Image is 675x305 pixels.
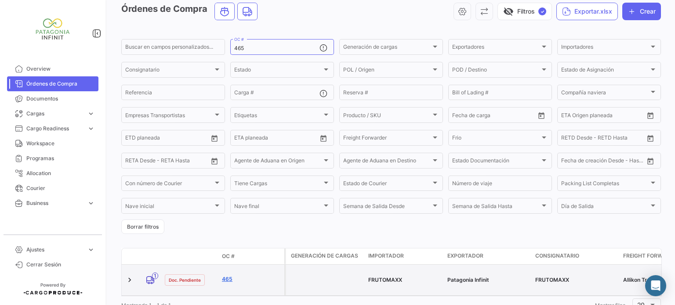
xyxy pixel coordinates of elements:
input: Desde [125,159,141,165]
span: expand_more [87,125,95,133]
span: 1 [152,273,158,279]
input: Hasta [256,136,296,142]
span: Frio [452,136,540,142]
button: Open calendar [644,109,657,122]
span: expand_more [87,246,95,254]
button: Land [238,3,257,20]
span: Overview [26,65,95,73]
input: Desde [561,113,577,119]
span: Courier [26,184,95,192]
button: Open calendar [208,132,221,145]
span: Agente de Aduana en Origen [234,159,322,165]
button: Ocean [215,3,234,20]
input: Desde [125,136,141,142]
span: Allocation [26,169,95,177]
span: POL / Origen [343,68,431,74]
a: 465 [222,275,281,283]
span: Producto / SKU [343,113,431,119]
span: Patagonia Infinit [447,276,489,283]
input: Desde [561,159,577,165]
span: Documentos [26,95,95,103]
span: expand_more [87,199,95,207]
img: Patagonia+Inifinit+-+Nuevo.png [31,11,75,47]
span: Programas [26,154,95,162]
span: Importadores [561,45,649,51]
span: OC # [222,252,235,260]
input: Hasta [474,113,514,119]
span: Consignatario [125,68,213,74]
span: Exportador [447,252,483,260]
span: Generación de cargas [291,252,358,260]
span: Estado de Courier [343,182,431,188]
span: Estado [234,68,322,74]
button: Exportar.xlsx [556,3,618,20]
button: Open calendar [208,154,221,168]
button: Open calendar [644,132,657,145]
button: visibility_offFiltros✓ [497,3,552,20]
a: Courier [7,181,98,196]
span: Órdenes de Compra [26,80,95,88]
input: Hasta [583,136,623,142]
span: Business [26,199,83,207]
button: Open calendar [535,109,548,122]
datatable-header-cell: OC # [218,249,284,264]
span: expand_more [87,110,95,118]
input: Hasta [583,159,623,165]
input: Desde [234,136,250,142]
button: Borrar filtros [121,219,164,234]
a: Allocation [7,166,98,181]
a: Órdenes de Compra [7,76,98,91]
input: Hasta [147,136,187,142]
span: Freight Forwarder [343,136,431,142]
span: Etiquetas [234,113,322,119]
span: Semana de Salida Desde [343,205,431,211]
input: Desde [452,113,468,119]
input: Desde [561,136,577,142]
a: Workspace [7,136,98,151]
a: Expand/Collapse Row [125,276,134,284]
datatable-header-cell: Importador [365,248,444,264]
span: Doc. Pendiente [169,276,201,283]
button: Crear [622,3,661,20]
span: Compañía naviera [561,91,649,97]
span: Consignatario [535,252,579,260]
span: Nave inicial [125,205,213,211]
button: Open calendar [317,132,330,145]
span: FRUTOMAXX [535,276,569,283]
span: Semana de Salida Hasta [452,205,540,211]
span: Cerrar Sesión [26,261,95,269]
span: ✓ [538,7,546,15]
input: Hasta [583,113,623,119]
span: visibility_off [503,6,514,17]
button: Open calendar [644,154,657,168]
span: Cargo Readiness [26,125,83,133]
span: Día de Salida [561,205,649,211]
a: Documentos [7,91,98,106]
span: Importador [368,252,404,260]
input: Hasta [147,159,187,165]
span: Exportadores [452,45,540,51]
datatable-header-cell: Exportador [444,248,532,264]
a: Overview [7,61,98,76]
span: Ajustes [26,246,83,254]
datatable-header-cell: Consignatario [532,248,620,264]
span: Packing List Completas [561,182,649,188]
span: Tiene Cargas [234,182,322,188]
span: POD / Destino [452,68,540,74]
datatable-header-cell: Modo de Transporte [139,253,161,260]
a: Programas [7,151,98,166]
h3: Órdenes de Compra [121,3,260,20]
span: Agente de Aduana en Destino [343,159,431,165]
span: Workspace [26,140,95,147]
datatable-header-cell: Estado Doc. [161,253,218,260]
span: Cargas [26,110,83,118]
span: Con número de Courier [125,182,213,188]
span: Estado de Asignación [561,68,649,74]
span: Nave final [234,205,322,211]
span: Estado Documentación [452,159,540,165]
span: FRUTOMAXX [368,276,402,283]
div: Abrir Intercom Messenger [645,275,666,296]
span: Empresas Transportistas [125,113,213,119]
span: Generación de cargas [343,45,431,51]
datatable-header-cell: Generación de cargas [286,248,365,264]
